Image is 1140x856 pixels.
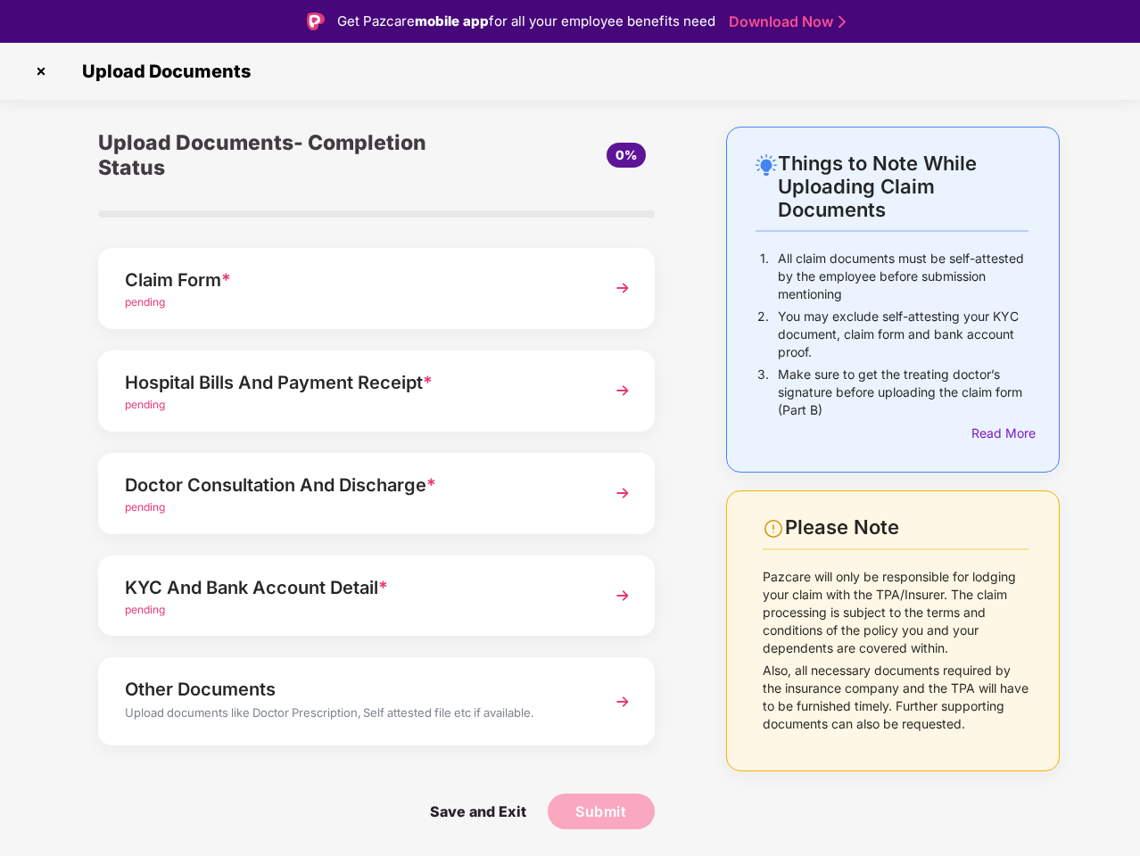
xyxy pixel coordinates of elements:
[607,477,639,509] img: svg+xml;base64,PHN2ZyBpZD0iTmV4dCIgeG1sbnM9Imh0dHA6Ly93d3cudzMub3JnLzIwMDAvc3ZnIiB3aWR0aD0iMzYiIG...
[971,424,1028,443] div: Read More
[125,266,586,294] div: Claim Form
[337,11,715,32] div: Get Pazcare for all your employee benefits need
[785,515,1028,539] div: Please Note
[757,308,769,361] p: 2.
[125,603,165,616] span: pending
[125,295,165,309] span: pending
[125,704,586,727] div: Upload documents like Doctor Prescription, Self attested file etc if available.
[412,794,544,829] span: Save and Exit
[607,272,639,304] img: svg+xml;base64,PHN2ZyBpZD0iTmV4dCIgeG1sbnM9Imh0dHA6Ly93d3cudzMub3JnLzIwMDAvc3ZnIiB3aWR0aD0iMzYiIG...
[607,374,639,407] img: svg+xml;base64,PHN2ZyBpZD0iTmV4dCIgeG1sbnM9Imh0dHA6Ly93d3cudzMub3JnLzIwMDAvc3ZnIiB3aWR0aD0iMzYiIG...
[415,12,489,29] strong: mobile app
[64,61,260,82] span: Upload Documents
[125,675,586,704] div: Other Documents
[729,12,840,31] a: Download Now
[763,568,1028,657] p: Pazcare will only be responsible for lodging your claim with the TPA/Insurer. The claim processin...
[98,127,469,184] div: Upload Documents- Completion Status
[838,12,846,31] img: Stroke
[778,152,1028,221] div: Things to Note While Uploading Claim Documents
[778,250,1028,303] p: All claim documents must be self-attested by the employee before submission mentioning
[607,580,639,612] img: svg+xml;base64,PHN2ZyBpZD0iTmV4dCIgeG1sbnM9Imh0dHA6Ly93d3cudzMub3JnLzIwMDAvc3ZnIiB3aWR0aD0iMzYiIG...
[125,500,165,514] span: pending
[760,250,769,303] p: 1.
[307,12,325,30] img: Logo
[763,518,784,539] img: svg+xml;base64,PHN2ZyBpZD0iV2FybmluZ18tXzI0eDI0IiBkYXRhLW5hbWU9Ildhcm5pbmcgLSAyNHgyNCIgeG1sbnM9Im...
[778,308,1028,361] p: You may exclude self-attesting your KYC document, claim form and bank account proof.
[757,366,769,419] p: 3.
[615,147,637,162] span: 0%
[125,573,586,602] div: KYC And Bank Account Detail
[607,686,639,718] img: svg+xml;base64,PHN2ZyBpZD0iTmV4dCIgeG1sbnM9Imh0dHA6Ly93d3cudzMub3JnLzIwMDAvc3ZnIiB3aWR0aD0iMzYiIG...
[548,794,655,829] button: Submit
[27,57,55,86] img: svg+xml;base64,PHN2ZyBpZD0iQ3Jvc3MtMzJ4MzIiIHhtbG5zPSJodHRwOi8vd3d3LnczLm9yZy8yMDAwL3N2ZyIgd2lkdG...
[756,154,777,176] img: svg+xml;base64,PHN2ZyB4bWxucz0iaHR0cDovL3d3dy53My5vcmcvMjAwMC9zdmciIHdpZHRoPSIyNC4wOTMiIGhlaWdodD...
[763,662,1028,733] p: Also, all necessary documents required by the insurance company and the TPA will have to be furni...
[778,366,1028,419] p: Make sure to get the treating doctor’s signature before uploading the claim form (Part B)
[125,368,586,397] div: Hospital Bills And Payment Receipt
[125,471,586,499] div: Doctor Consultation And Discharge
[125,398,165,411] span: pending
